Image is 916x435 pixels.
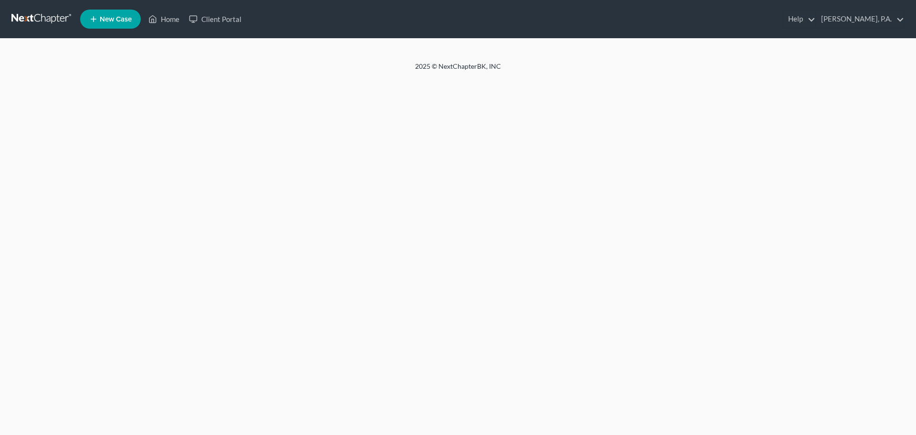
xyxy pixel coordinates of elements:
[184,11,246,28] a: Client Portal
[144,11,184,28] a: Home
[80,10,141,29] new-legal-case-button: New Case
[783,11,815,28] a: Help
[816,11,904,28] a: [PERSON_NAME], P.A.
[186,62,730,79] div: 2025 © NextChapterBK, INC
